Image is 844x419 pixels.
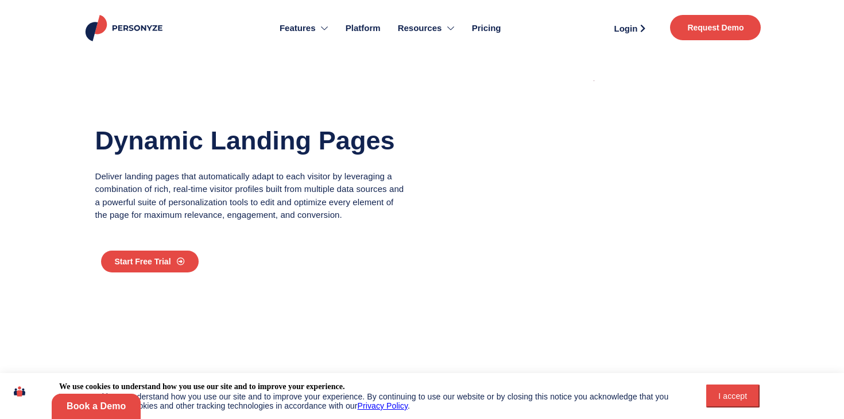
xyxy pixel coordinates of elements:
[101,251,199,272] a: Start Free Trial
[463,6,510,51] a: Pricing
[52,394,141,419] a: Book a Demo
[687,24,744,32] span: Request Demo
[14,382,25,401] img: icon
[95,122,405,159] h1: Dynamic Landing Pages
[472,22,501,35] span: Pricing
[398,22,442,35] span: Resources
[713,391,753,401] div: I accept
[389,6,463,51] a: Resources
[614,24,638,33] span: Login
[601,20,659,37] a: Login
[706,385,760,408] button: I accept
[59,392,680,410] div: We use cookies to understand how you use our site and to improve your experience. By continuing t...
[670,15,761,40] a: Request Demo
[337,6,389,51] a: Platform
[271,6,337,51] a: Features
[358,401,408,410] a: Privacy Policy
[59,382,344,392] div: We use cookies to understand how you use our site and to improve your experience.
[280,22,316,35] span: Features
[83,15,168,41] img: Personyze logo
[346,22,381,35] span: Platform
[115,257,171,266] span: Start Free Trial
[95,170,405,222] p: Deliver landing pages that automatically adapt to each visitor by leveraging a combination of ric...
